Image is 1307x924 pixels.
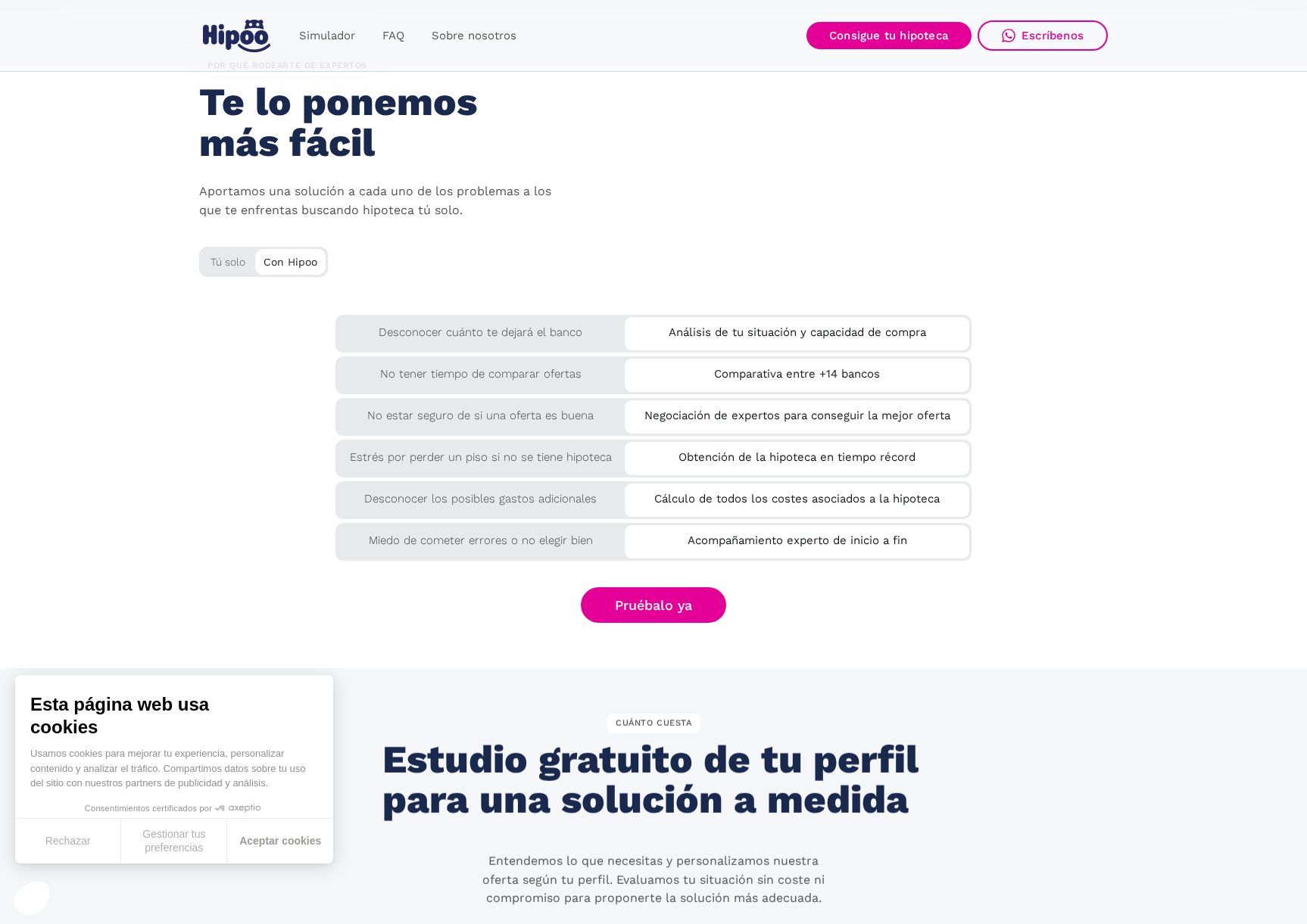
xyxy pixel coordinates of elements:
[625,442,969,467] div: Obtención de la hipoteca en tiempo récord
[335,356,625,384] div: No tener tiempo de comparar ofertas
[382,739,925,820] h2: Estudio gratuito de tu perfil para una solución a medida
[255,249,326,272] div: Con Hipoo
[335,315,625,342] div: Desconocer cuánto te dejará el banco
[1022,29,1084,42] div: Escríbenos
[335,481,625,509] div: Desconocer los posibles gastos adicionales
[607,714,700,733] div: CUÁNTO CUESTA
[625,525,969,550] div: Acompañamiento experto de inicio a fin
[625,484,969,509] div: Cálculo de todos los costes asociados a la hipoteca
[581,587,726,623] a: Pruébalo ya
[199,14,273,58] a: home
[978,20,1108,51] a: Escríbenos
[369,21,418,51] a: FAQ
[472,851,835,907] p: Entendemos lo que necesitas y personalizamos nuestra oferta según tu perfil. Evaluamos tu situaci...
[199,182,563,220] p: Aportamos una solución a cada uno de los problemas a los que te enfrentas buscando hipoteca tú solo.
[806,22,972,49] a: Consigue tu hipoteca
[335,440,625,467] div: Estrés por perder un piso si no se tiene hipoteca
[335,398,625,425] div: No estar seguro de si una oferta es buena
[625,317,969,342] div: Análisis de tu situación y capacidad de compra
[625,400,969,425] div: Negociación de expertos para conseguir la mejor oferta
[199,247,328,272] div: Tú solo
[418,21,530,51] a: Sobre nosotros
[285,21,369,51] a: Simulador
[335,523,625,550] div: Miedo de cometer errores o no elegir bien
[199,82,548,163] h2: Te lo ponemos más fácil
[625,359,969,384] div: Comparativa entre +14 bancos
